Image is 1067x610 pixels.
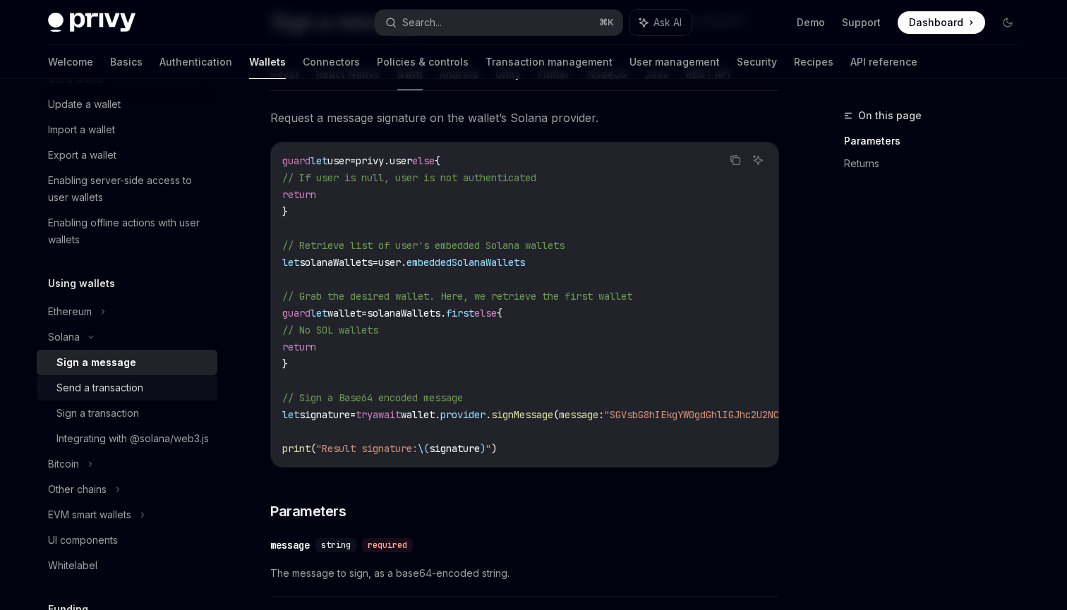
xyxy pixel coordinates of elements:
[361,307,367,319] span: =
[418,442,429,455] span: \(
[56,405,139,422] div: Sign a transaction
[486,408,491,421] span: .
[282,324,378,336] span: // No SOL wallets
[356,154,412,167] span: privy.user
[270,538,310,552] div: message
[429,442,480,455] span: signature
[282,341,316,353] span: return
[37,210,217,252] a: Enabling offline actions with user wallets
[311,442,316,455] span: (
[412,154,435,167] span: else
[497,307,502,319] span: {
[56,379,143,396] div: Send a transaction
[270,565,779,582] span: The message to sign, as a base64-encoded string.
[303,45,360,79] a: Connectors
[282,358,288,370] span: }
[491,408,553,421] span: signMessage
[282,290,632,303] span: // Grab the desired wallet. Here, we retrieve the first wallet
[37,142,217,168] a: Export a wallet
[282,188,316,201] span: return
[604,408,1022,421] span: "SGVsbG8hIEkgYW0gdGhlIGJhc2U2NCBlbmNvZGVkIG1lc3NhZ2UgdG8gYmUgc2lnbmVkLg=="
[48,481,107,498] div: Other chains
[48,13,135,32] img: dark logo
[311,307,327,319] span: let
[402,14,442,31] div: Search...
[797,16,825,30] a: Demo
[299,256,373,269] span: solanaWallets
[48,147,116,164] div: Export a wallet
[726,151,745,169] button: Copy the contents from the code block
[898,11,985,34] a: Dashboard
[844,130,1030,152] a: Parameters
[282,205,288,218] span: }
[373,408,401,421] span: await
[598,408,604,421] span: :
[316,442,418,455] span: "Result signature:
[37,117,217,142] a: Import a wallet
[737,45,777,79] a: Security
[486,45,613,79] a: Transaction management
[375,10,622,35] button: Search...⌘K
[749,151,767,169] button: Ask AI
[480,442,486,455] span: )
[850,45,917,79] a: API reference
[858,107,922,124] span: On this page
[37,168,217,210] a: Enabling server-side access to user wallets
[599,17,614,28] span: ⌘ K
[553,408,559,421] span: (
[486,442,491,455] span: "
[794,45,833,79] a: Recipes
[37,527,217,553] a: UI components
[378,256,406,269] span: user.
[350,154,356,167] span: =
[48,121,115,138] div: Import a wallet
[37,401,217,426] a: Sign a transaction
[629,45,720,79] a: User management
[48,96,121,113] div: Update a wallet
[311,154,327,167] span: let
[270,501,346,521] span: Parameters
[37,375,217,401] a: Send a transaction
[48,456,79,472] div: Bitcoin
[249,45,286,79] a: Wallets
[474,307,497,319] span: else
[299,408,350,421] span: signature
[844,152,1030,175] a: Returns
[48,214,209,248] div: Enabling offline actions with user wallets
[37,426,217,451] a: Integrating with @solana/web3.js
[159,45,232,79] a: Authentication
[270,108,779,128] span: Request a message signature on the wallet’s Solana provider.
[48,303,92,320] div: Ethereum
[48,557,97,574] div: Whitelabel
[435,154,440,167] span: {
[367,307,446,319] span: solanaWallets.
[440,408,486,421] span: provider
[401,408,440,421] span: wallet.
[350,408,356,421] span: =
[373,256,378,269] span: =
[48,532,118,549] div: UI components
[282,307,311,319] span: guard
[327,154,350,167] span: user
[362,538,413,552] div: required
[48,506,131,523] div: EVM smart wallets
[48,329,80,346] div: Solana
[321,539,351,551] span: string
[559,408,598,421] span: message
[377,45,469,79] a: Policies & controls
[37,553,217,578] a: Whitelabel
[996,11,1019,34] button: Toggle dark mode
[356,408,373,421] span: try
[282,391,463,404] span: // Sign a Base64 encoded message
[48,45,93,79] a: Welcome
[282,256,299,269] span: let
[282,408,299,421] span: let
[842,16,881,30] a: Support
[629,10,692,35] button: Ask AI
[37,350,217,375] a: Sign a message
[282,442,311,455] span: print
[48,275,115,292] h5: Using wallets
[282,171,536,184] span: // If user is null, user is not authenticated
[37,92,217,117] a: Update a wallet
[110,45,143,79] a: Basics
